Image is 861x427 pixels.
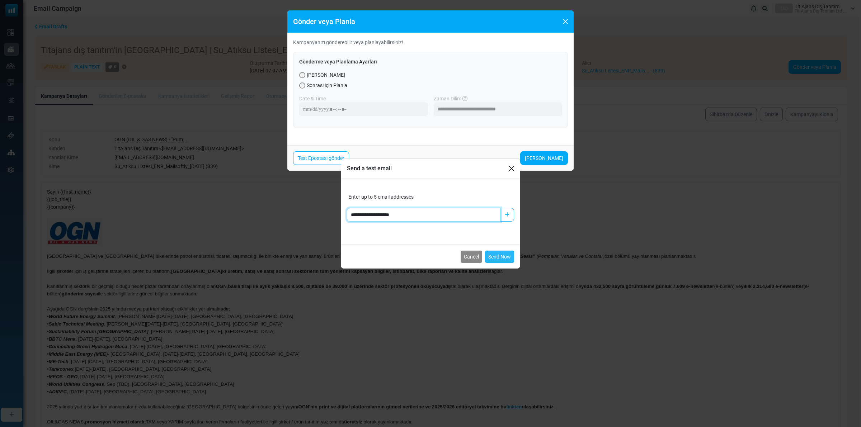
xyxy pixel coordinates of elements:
input: Add email [347,208,500,222]
button: Cancel [461,251,482,263]
button: Send Now [485,251,514,263]
button: Close [506,163,517,174]
label: Enter up to 5 email addresses [348,193,414,201]
h6: Send a test email [347,164,392,173]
